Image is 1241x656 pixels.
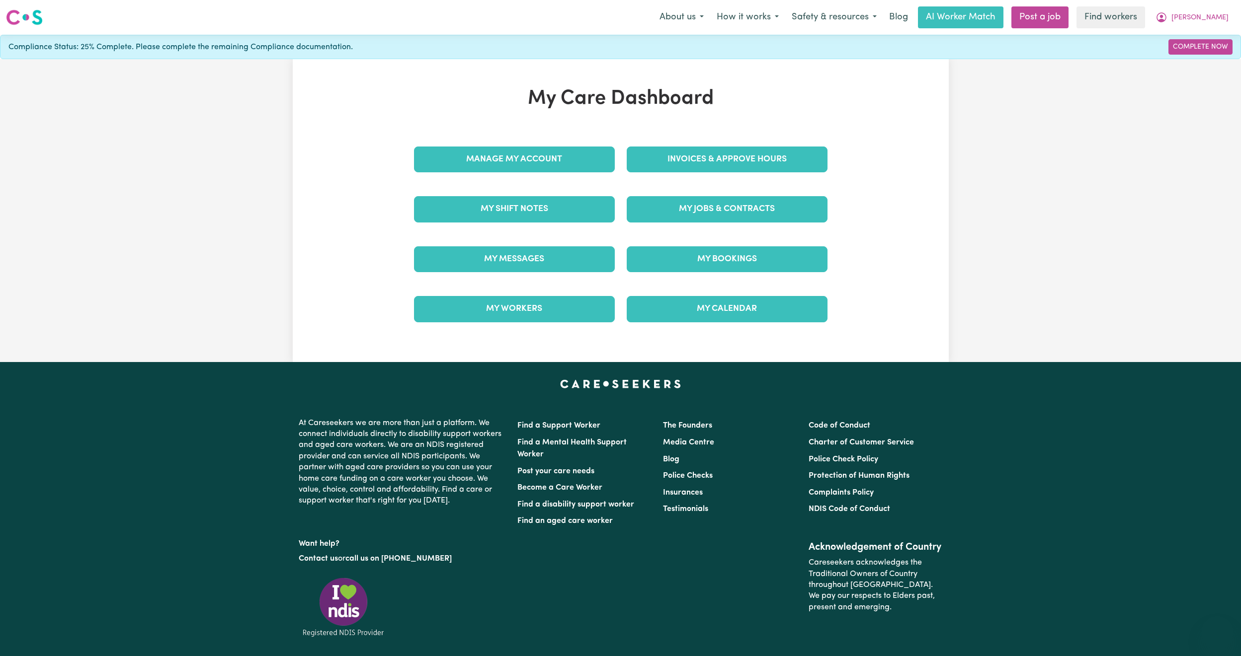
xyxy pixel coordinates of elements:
[517,517,613,525] a: Find an aged care worker
[918,6,1003,28] a: AI Worker Match
[414,246,615,272] a: My Messages
[8,41,353,53] span: Compliance Status: 25% Complete. Please complete the remaining Compliance documentation.
[663,422,712,430] a: The Founders
[299,555,338,563] a: Contact us
[1201,616,1233,648] iframe: Button to launch messaging window, conversation in progress
[627,296,827,322] a: My Calendar
[517,438,627,458] a: Find a Mental Health Support Worker
[517,422,600,430] a: Find a Support Worker
[653,7,710,28] button: About us
[414,296,615,322] a: My Workers
[809,553,942,617] p: Careseekers acknowledges the Traditional Owners of Country throughout [GEOGRAPHIC_DATA]. We pay o...
[627,146,827,172] a: Invoices & Approve Hours
[809,422,870,430] a: Code of Conduct
[663,505,708,513] a: Testimonials
[663,438,714,446] a: Media Centre
[408,87,833,111] h1: My Care Dashboard
[809,505,890,513] a: NDIS Code of Conduct
[299,576,388,638] img: Registered NDIS provider
[663,455,679,463] a: Blog
[809,438,914,446] a: Charter of Customer Service
[6,8,43,26] img: Careseekers logo
[627,196,827,222] a: My Jobs & Contracts
[299,414,505,510] p: At Careseekers we are more than just a platform. We connect individuals directly to disability su...
[1011,6,1069,28] a: Post a job
[710,7,785,28] button: How it works
[809,541,942,553] h2: Acknowledgement of Country
[809,472,910,480] a: Protection of Human Rights
[1076,6,1145,28] a: Find workers
[785,7,883,28] button: Safety & resources
[663,472,713,480] a: Police Checks
[560,380,681,388] a: Careseekers home page
[414,196,615,222] a: My Shift Notes
[809,489,874,497] a: Complaints Policy
[414,146,615,172] a: Manage My Account
[6,6,43,29] a: Careseekers logo
[663,489,703,497] a: Insurances
[299,534,505,549] p: Want help?
[517,501,634,509] a: Find a disability support worker
[1171,12,1229,23] span: [PERSON_NAME]
[517,467,594,475] a: Post your care needs
[1168,39,1233,55] a: Complete Now
[1149,7,1235,28] button: My Account
[883,6,914,28] a: Blog
[299,549,505,568] p: or
[809,455,878,463] a: Police Check Policy
[627,246,827,272] a: My Bookings
[345,555,452,563] a: call us on [PHONE_NUMBER]
[517,484,602,492] a: Become a Care Worker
